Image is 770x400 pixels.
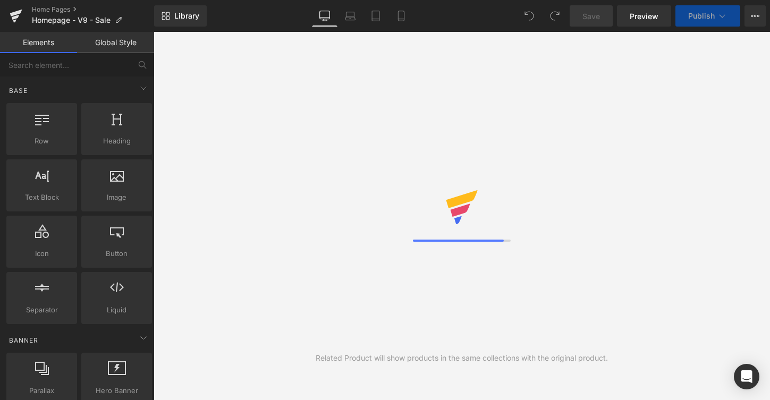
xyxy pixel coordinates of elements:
[32,16,111,24] span: Homepage - V9 - Sale
[84,385,149,396] span: Hero Banner
[154,5,207,27] a: New Library
[8,335,39,345] span: Banner
[744,5,766,27] button: More
[10,385,74,396] span: Parallax
[84,304,149,316] span: Liquid
[84,192,149,203] span: Image
[519,5,540,27] button: Undo
[582,11,600,22] span: Save
[617,5,671,27] a: Preview
[388,5,414,27] a: Mobile
[312,5,337,27] a: Desktop
[84,248,149,259] span: Button
[316,352,608,364] div: Related Product will show products in the same collections with the original product.
[675,5,740,27] button: Publish
[10,135,74,147] span: Row
[10,304,74,316] span: Separator
[32,5,154,14] a: Home Pages
[688,12,715,20] span: Publish
[174,11,199,21] span: Library
[363,5,388,27] a: Tablet
[77,32,154,53] a: Global Style
[337,5,363,27] a: Laptop
[84,135,149,147] span: Heading
[8,86,29,96] span: Base
[10,192,74,203] span: Text Block
[10,248,74,259] span: Icon
[544,5,565,27] button: Redo
[630,11,658,22] span: Preview
[734,364,759,389] div: Open Intercom Messenger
